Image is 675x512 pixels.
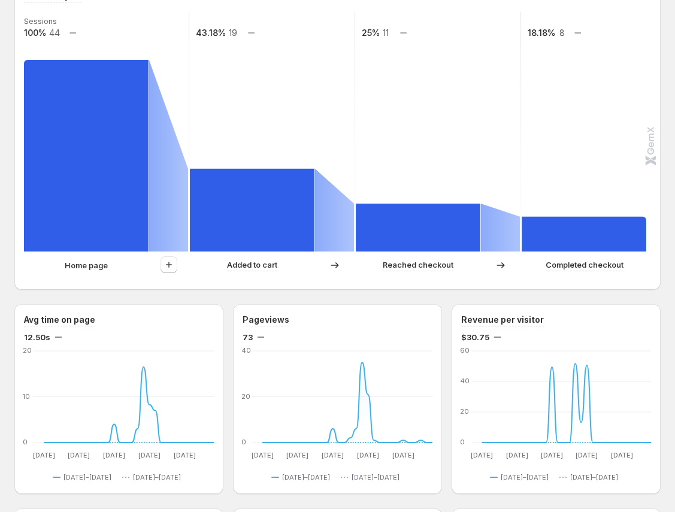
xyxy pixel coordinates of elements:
[352,472,399,482] span: [DATE]–[DATE]
[33,451,55,459] text: [DATE]
[576,451,598,459] text: [DATE]
[471,451,493,459] text: [DATE]
[49,28,60,38] text: 44
[522,217,646,252] path: Completed checkout: 8
[241,438,246,446] text: 0
[559,470,623,484] button: [DATE]–[DATE]
[506,451,528,459] text: [DATE]
[460,407,469,416] text: 20
[53,470,116,484] button: [DATE]–[DATE]
[490,470,553,484] button: [DATE]–[DATE]
[286,451,308,459] text: [DATE]
[461,314,544,326] h3: Revenue per visitor
[461,331,489,343] span: $30.75
[68,451,90,459] text: [DATE]
[122,470,186,484] button: [DATE]–[DATE]
[383,259,453,271] p: Reached checkout
[362,28,380,38] text: 25%
[196,28,226,38] text: 43.18%
[541,451,563,459] text: [DATE]
[356,204,480,252] path: Reached checkout: 11
[528,28,555,38] text: 18.18%
[24,331,50,343] span: 12.50s
[271,470,335,484] button: [DATE]–[DATE]
[23,438,28,446] text: 0
[23,346,32,355] text: 20
[252,451,274,459] text: [DATE]
[65,259,108,271] p: Home page
[559,28,565,38] text: 8
[63,472,111,482] span: [DATE]–[DATE]
[138,451,161,459] text: [DATE]
[229,28,237,38] text: 19
[24,17,57,26] text: Sessions
[392,451,414,459] text: [DATE]
[241,392,250,401] text: 20
[460,346,470,355] text: 60
[341,470,404,484] button: [DATE]–[DATE]
[322,451,344,459] text: [DATE]
[227,259,277,271] p: Added to cart
[611,451,633,459] text: [DATE]
[24,314,95,326] h3: Avg time on page
[190,169,314,252] path: Added to cart: 19
[546,259,623,271] p: Completed checkout
[460,438,465,446] text: 0
[243,331,253,343] span: 73
[357,451,379,459] text: [DATE]
[24,28,46,38] text: 100%
[460,377,470,385] text: 40
[23,392,30,401] text: 10
[501,472,549,482] span: [DATE]–[DATE]
[174,451,196,459] text: [DATE]
[282,472,330,482] span: [DATE]–[DATE]
[383,28,389,38] text: 11
[133,472,181,482] span: [DATE]–[DATE]
[103,451,125,459] text: [DATE]
[570,472,618,482] span: [DATE]–[DATE]
[243,314,289,326] h3: Pageviews
[241,346,251,355] text: 40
